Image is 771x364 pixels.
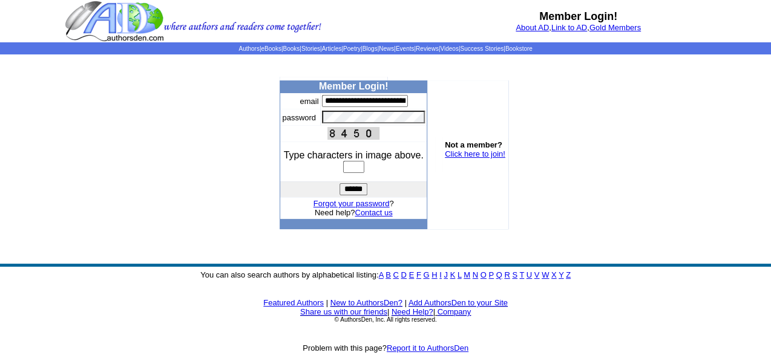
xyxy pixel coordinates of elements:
a: Link to AD [551,23,587,32]
a: D [401,270,406,279]
font: ? [313,199,394,208]
a: N [473,270,478,279]
a: Forgot your password [313,199,390,208]
font: | [404,298,406,307]
a: S [512,270,517,279]
a: Q [496,270,502,279]
font: | [433,307,471,316]
img: This Is CAPTCHA Image [327,127,379,140]
a: B [385,270,391,279]
a: Gold Members [589,23,641,32]
a: Events [396,45,415,52]
a: Share us with our friends [300,307,387,316]
a: C [393,270,398,279]
a: Stories [301,45,320,52]
a: Z [566,270,571,279]
a: Add AuthorsDen to your Site [408,298,508,307]
font: Need help? [315,208,393,217]
a: Click here to join! [445,149,505,158]
a: R [504,270,510,279]
a: Company [437,307,471,316]
a: J [444,270,448,279]
font: Type characters in image above. [284,150,424,160]
font: Problem with this page? [303,343,468,353]
a: News [379,45,394,52]
font: You can also search authors by alphabetical listing: [200,270,571,279]
a: Need Help? [392,307,433,316]
a: Reviews [416,45,439,52]
font: email [300,97,318,106]
a: New to AuthorsDen? [330,298,402,307]
a: About AD [516,23,549,32]
a: Videos [440,45,458,52]
a: K [450,270,455,279]
b: Member Login! [539,10,617,22]
a: Bookstore [505,45,533,52]
a: Y [559,270,563,279]
a: Blogs [362,45,377,52]
a: I [439,270,442,279]
a: A [379,270,384,279]
a: E [408,270,414,279]
a: Report it to AuthorsDen [387,343,468,353]
a: L [458,270,462,279]
a: M [464,270,470,279]
a: Success Stories [460,45,504,52]
a: F [416,270,421,279]
a: Featured Authors [263,298,324,307]
a: U [527,270,532,279]
a: Contact us [355,208,392,217]
a: X [551,270,557,279]
a: Books [283,45,300,52]
a: V [534,270,540,279]
font: © AuthorsDen, Inc. All rights reserved. [334,316,436,323]
a: T [519,270,524,279]
a: G [423,270,429,279]
font: | [387,307,389,316]
span: | | | | | | | | | | | | [238,45,532,52]
a: H [431,270,437,279]
b: Member Login! [319,81,389,91]
a: Articles [322,45,342,52]
a: eBooks [261,45,281,52]
font: password [282,113,316,122]
b: Not a member? [445,140,502,149]
a: P [488,270,493,279]
a: Authors [238,45,259,52]
font: , , [516,23,641,32]
font: | [326,298,328,307]
a: W [542,270,549,279]
a: Poetry [343,45,361,52]
a: O [481,270,487,279]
